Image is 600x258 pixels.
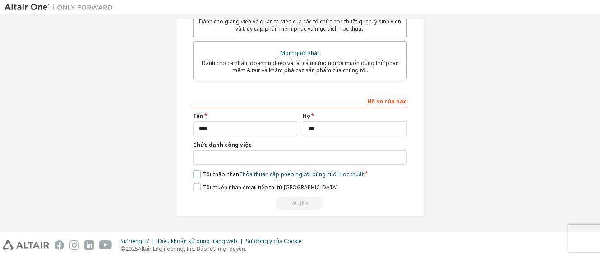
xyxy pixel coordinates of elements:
img: altair_logo.svg [3,240,49,250]
div: Read and acccept EULA to continue [193,197,407,210]
font: Mọi người khác [280,49,320,57]
font: Tôi chấp nhận [203,170,239,178]
font: Tôi muốn nhận email tiếp thị từ [GEOGRAPHIC_DATA] [203,183,338,191]
font: Điều khoản sử dụng trang web [157,237,237,245]
font: Altair Engineering, Inc. Bảo lưu mọi quyền. [138,245,246,253]
font: Thỏa thuận cấp phép người dùng cuối [239,170,338,178]
img: Altair One [5,3,117,12]
font: Dành cho giảng viên và quản trị viên của các tổ chức học thuật quản lý sinh viên và truy cập phần... [199,18,401,33]
font: 2025 [125,245,138,253]
font: Chức danh công việc [193,141,252,149]
img: linkedin.svg [84,240,94,250]
img: facebook.svg [55,240,64,250]
img: youtube.svg [99,240,112,250]
font: Họ [303,112,310,120]
font: Hồ sơ của bạn [367,98,407,105]
font: Học thuật [339,170,364,178]
img: instagram.svg [69,240,79,250]
font: © [120,245,125,253]
font: Sự đồng ý của Cookie [246,237,302,245]
font: Tên [193,112,203,120]
font: Sự riêng tư [120,237,149,245]
font: Dành cho cá nhân, doanh nghiệp và tất cả những người muốn dùng thử phần mềm Altair và khám phá cá... [202,59,399,74]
